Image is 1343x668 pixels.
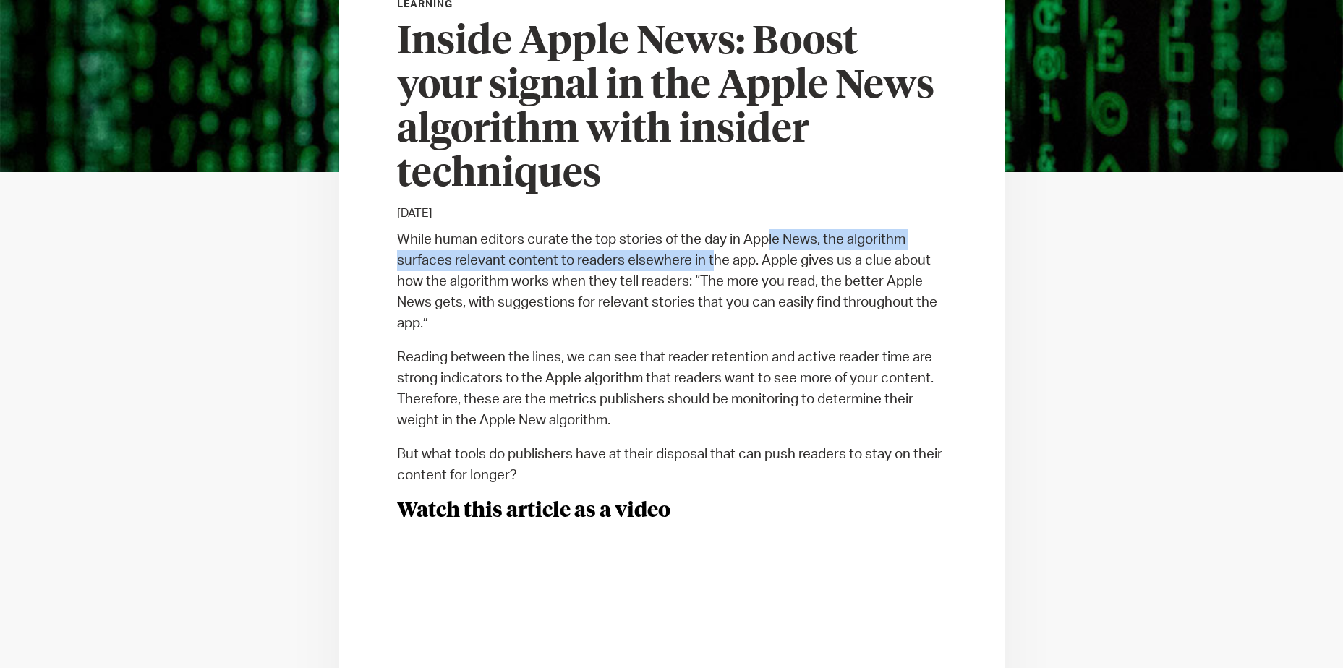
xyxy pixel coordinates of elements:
h3: Inside Apple News: Boost your signal in the Apple News algorithm with insider techniques [397,21,947,197]
p: Reading between the lines, we can see that reader retention and active reader time are strong ind... [397,347,947,431]
p: But what tools do publishers have at their disposal that can push readers to stay on their conten... [397,444,947,486]
p: [DATE] [397,205,947,222]
p: While human editors curate the top stories of the day in Apple News, the algorithm surfaces relev... [397,229,947,334]
h3: Watch this article as a video [397,499,947,524]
